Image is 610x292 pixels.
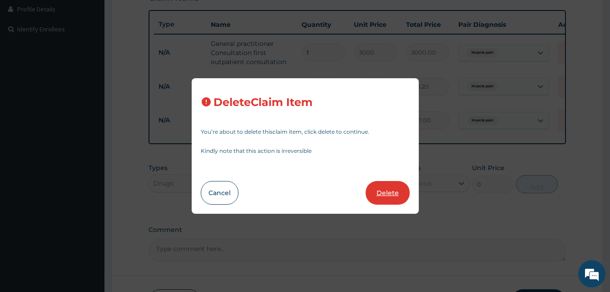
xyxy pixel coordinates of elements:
[366,181,410,205] button: Delete
[201,129,410,135] p: You’re about to delete this claim item , click delete to continue.
[201,181,238,205] button: Cancel
[201,148,410,154] p: Kindly note that this action is irreversible
[149,5,171,26] div: Minimize live chat window
[17,45,37,68] img: d_794563401_company_1708531726252_794563401
[213,96,312,109] h3: Delete Claim Item
[53,88,125,180] span: We're online!
[5,195,173,227] textarea: Type your message and hit 'Enter'
[47,51,153,63] div: Chat with us now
